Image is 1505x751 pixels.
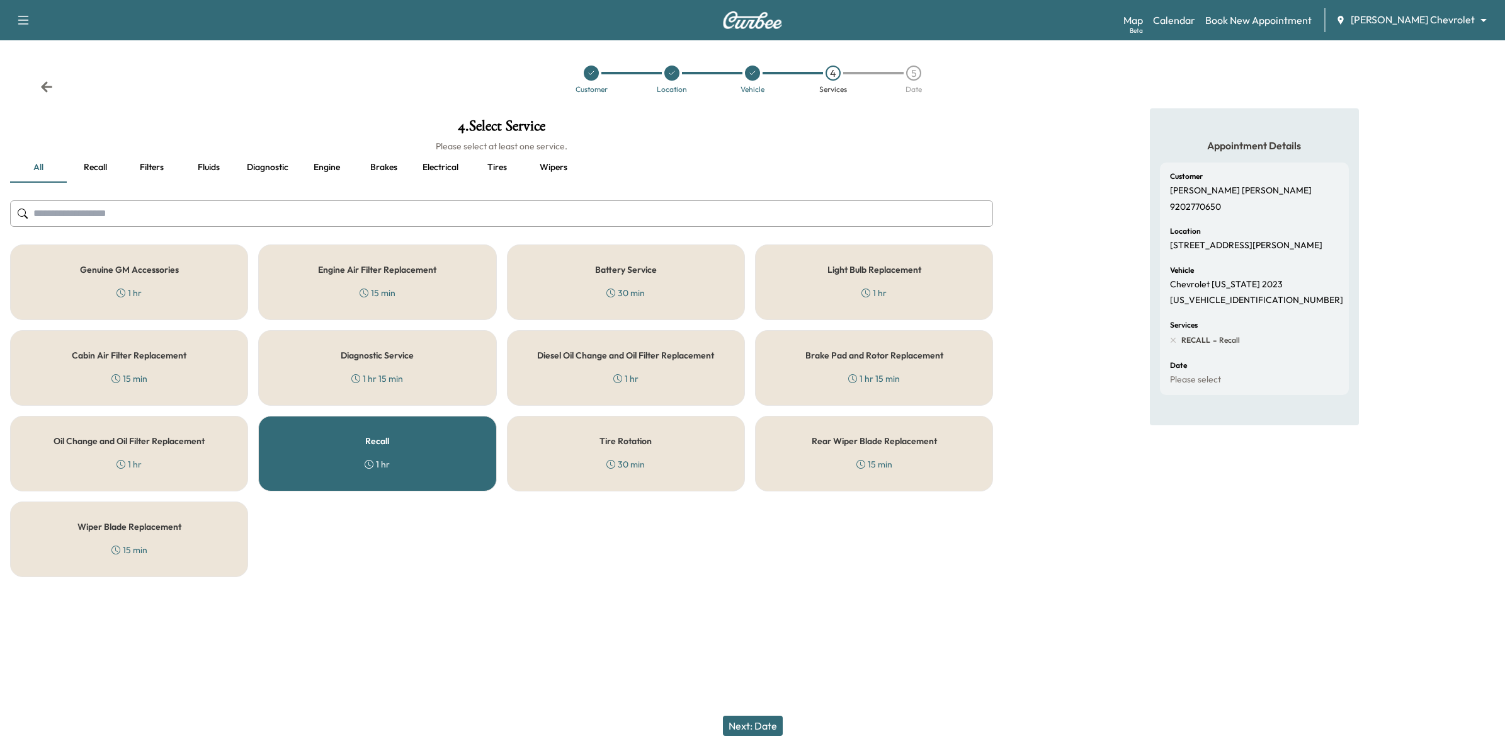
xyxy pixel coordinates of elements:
div: Date [906,86,922,93]
p: [PERSON_NAME] [PERSON_NAME] [1170,185,1312,197]
button: Wipers [525,152,582,183]
div: Location [657,86,687,93]
div: 1 hr [116,287,142,299]
div: Back [40,81,53,93]
button: all [10,152,67,183]
h5: Genuine GM Accessories [80,265,179,274]
div: 15 min [856,458,892,471]
button: Next: Date [723,716,783,736]
span: Recall [1217,335,1240,345]
button: Electrical [412,152,469,183]
a: Calendar [1153,13,1195,28]
div: Beta [1130,26,1143,35]
h5: Recall [365,437,389,445]
img: Curbee Logo [722,11,783,29]
div: Vehicle [741,86,764,93]
div: 4 [826,66,841,81]
div: 1 hr [116,458,142,471]
p: Chevrolet [US_STATE] 2023 [1170,279,1283,290]
h5: Light Bulb Replacement [827,265,921,274]
button: Recall [67,152,123,183]
h5: Brake Pad and Rotor Replacement [805,351,943,360]
a: Book New Appointment [1205,13,1312,28]
div: 30 min [606,458,645,471]
h6: Services [1170,321,1198,329]
div: 1 hr [365,458,390,471]
button: Filters [123,152,180,183]
h6: Please select at least one service. [10,140,993,152]
h6: Vehicle [1170,267,1194,274]
div: 15 min [111,544,147,556]
a: MapBeta [1123,13,1143,28]
h5: Rear Wiper Blade Replacement [812,437,937,445]
div: basic tabs example [10,152,993,183]
h5: Diagnostic Service [341,351,414,360]
div: 15 min [360,287,395,299]
div: 1 hr [613,372,639,385]
div: 1 hr 15 min [848,372,900,385]
div: Customer [576,86,608,93]
h6: Location [1170,227,1201,235]
span: [PERSON_NAME] Chevrolet [1351,13,1475,27]
div: 1 hr 15 min [351,372,403,385]
h5: Tire Rotation [599,437,652,445]
h5: Cabin Air Filter Replacement [72,351,186,360]
h5: Wiper Blade Replacement [77,522,181,531]
div: 1 hr [861,287,887,299]
h5: Appointment Details [1160,139,1349,152]
button: Tires [469,152,525,183]
span: RECALL [1181,335,1210,345]
h1: 4 . Select Service [10,118,993,140]
div: Services [819,86,847,93]
div: 30 min [606,287,645,299]
p: Please select [1170,374,1221,386]
h5: Diesel Oil Change and Oil Filter Replacement [537,351,714,360]
button: Fluids [180,152,237,183]
button: Engine [298,152,355,183]
h6: Customer [1170,173,1203,180]
p: 9202770650 [1170,202,1221,213]
p: [STREET_ADDRESS][PERSON_NAME] [1170,240,1322,251]
h5: Oil Change and Oil Filter Replacement [54,437,205,445]
button: Brakes [355,152,412,183]
h5: Battery Service [595,265,657,274]
button: Diagnostic [237,152,298,183]
h5: Engine Air Filter Replacement [318,265,436,274]
div: 5 [906,66,921,81]
h6: Date [1170,362,1187,369]
p: [US_VEHICLE_IDENTIFICATION_NUMBER] [1170,295,1343,306]
span: - [1210,334,1217,347]
div: 15 min [111,372,147,385]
